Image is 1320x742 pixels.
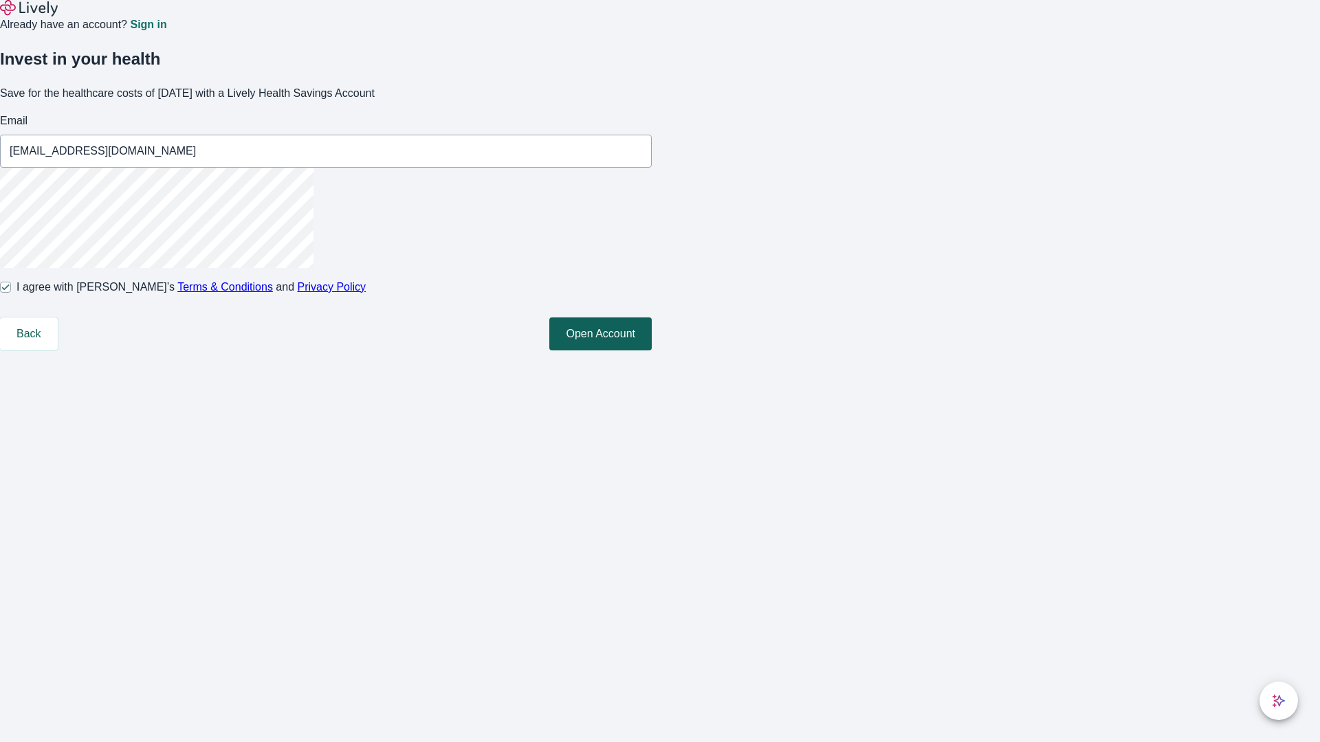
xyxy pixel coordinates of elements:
a: Sign in [130,19,166,30]
button: Open Account [549,317,652,350]
span: I agree with [PERSON_NAME]’s and [16,279,366,295]
button: chat [1259,682,1298,720]
svg: Lively AI Assistant [1272,694,1286,708]
a: Privacy Policy [298,281,366,293]
a: Terms & Conditions [177,281,273,293]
